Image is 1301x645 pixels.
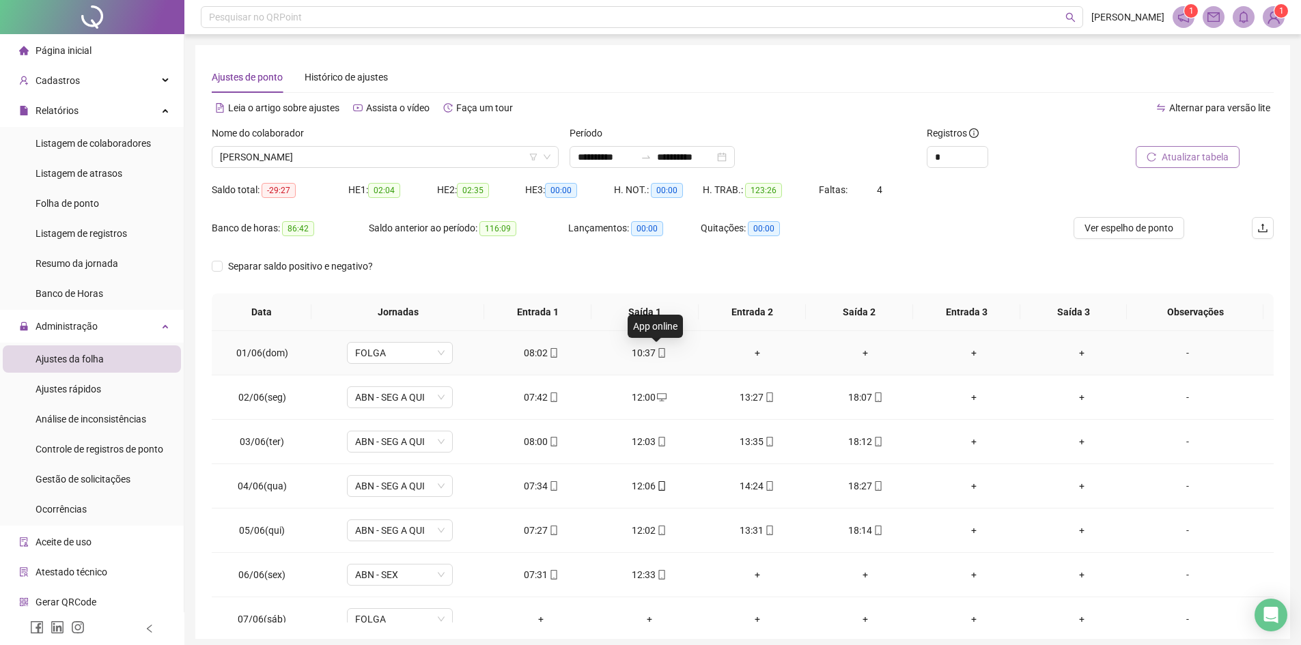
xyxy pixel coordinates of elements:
[145,624,154,633] span: left
[1074,217,1184,239] button: Ver espelho de ponto
[212,182,348,198] div: Saldo total:
[701,220,833,236] div: Quitações:
[548,392,559,402] span: mobile
[614,182,703,198] div: H. NOT.:
[498,523,584,538] div: 07:27
[641,152,652,162] span: to
[19,106,29,115] span: file
[764,481,774,491] span: mobile
[1138,304,1253,319] span: Observações
[71,620,85,634] span: instagram
[1147,567,1228,582] div: -
[36,228,127,239] span: Listagem de registros
[36,384,101,395] span: Ajustes rápidos
[1091,10,1164,25] span: [PERSON_NAME]
[822,345,908,360] div: +
[348,182,437,198] div: HE 1:
[591,293,699,331] th: Saída 1
[355,343,445,363] span: FOLGA
[1039,567,1125,582] div: +
[36,597,96,607] span: Gerar QRCode
[19,46,29,55] span: home
[656,437,667,446] span: mobile
[570,126,611,141] label: Período
[355,431,445,452] span: ABN - SEG A QUI
[262,183,296,198] span: -29:27
[764,437,774,446] span: mobile
[822,390,908,405] div: 18:07
[656,526,667,535] span: mobile
[1136,146,1240,168] button: Atualizar tabela
[36,45,92,56] span: Página inicial
[498,434,584,449] div: 08:00
[282,221,314,236] span: 86:42
[368,183,400,198] span: 02:04
[543,153,551,161] span: down
[548,437,559,446] span: mobile
[872,481,883,491] span: mobile
[498,478,584,493] div: 07:34
[628,315,683,338] div: App online
[212,126,313,141] label: Nome do colaborador
[927,126,979,141] span: Registros
[714,523,800,538] div: 13:31
[1162,149,1229,164] span: Atualizar tabela
[36,105,79,116] span: Relatórios
[545,183,577,198] span: 00:00
[714,567,800,582] div: +
[872,526,883,535] span: mobile
[877,184,882,195] span: 4
[714,478,800,493] div: 14:24
[238,481,287,491] span: 04/06(qua)
[479,221,516,236] span: 116:09
[366,102,430,113] span: Assista o vídeo
[1274,4,1288,18] sup: Atualize o seu contato no menu Meus Dados
[1279,6,1284,16] span: 1
[714,612,800,627] div: +
[498,345,584,360] div: 08:02
[1020,293,1128,331] th: Saída 3
[236,347,288,358] span: 01/06(dom)
[631,221,663,236] span: 00:00
[1263,7,1284,27] img: 80902
[714,434,800,449] div: 13:35
[1147,390,1228,405] div: -
[1237,11,1250,23] span: bell
[215,103,225,113] span: file-text
[240,436,284,447] span: 03/06(ter)
[457,183,489,198] span: 02:35
[641,152,652,162] span: swap-right
[1147,345,1228,360] div: -
[822,434,908,449] div: 18:12
[1039,390,1125,405] div: +
[806,293,913,331] th: Saída 2
[548,526,559,535] span: mobile
[223,259,378,274] span: Separar saldo positivo e negativo?
[764,392,774,402] span: mobile
[931,434,1017,449] div: +
[1039,345,1125,360] div: +
[822,567,908,582] div: +
[656,348,667,358] span: mobile
[1189,6,1194,16] span: 1
[498,612,584,627] div: +
[353,103,363,113] span: youtube
[443,103,453,113] span: history
[606,523,692,538] div: 12:02
[19,76,29,85] span: user-add
[913,293,1020,331] th: Entrada 3
[1156,103,1166,113] span: swap
[699,293,806,331] th: Entrada 2
[714,390,800,405] div: 13:27
[498,567,584,582] div: 07:31
[606,434,692,449] div: 12:03
[656,570,667,579] span: mobile
[36,474,130,485] span: Gestão de solicitações
[745,183,782,198] span: 123:26
[1177,11,1190,23] span: notification
[548,348,559,358] span: mobile
[19,321,29,331] span: lock
[931,390,1017,405] div: +
[228,102,339,113] span: Leia o artigo sobre ajustes
[369,220,568,236] div: Saldo anterior ao período:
